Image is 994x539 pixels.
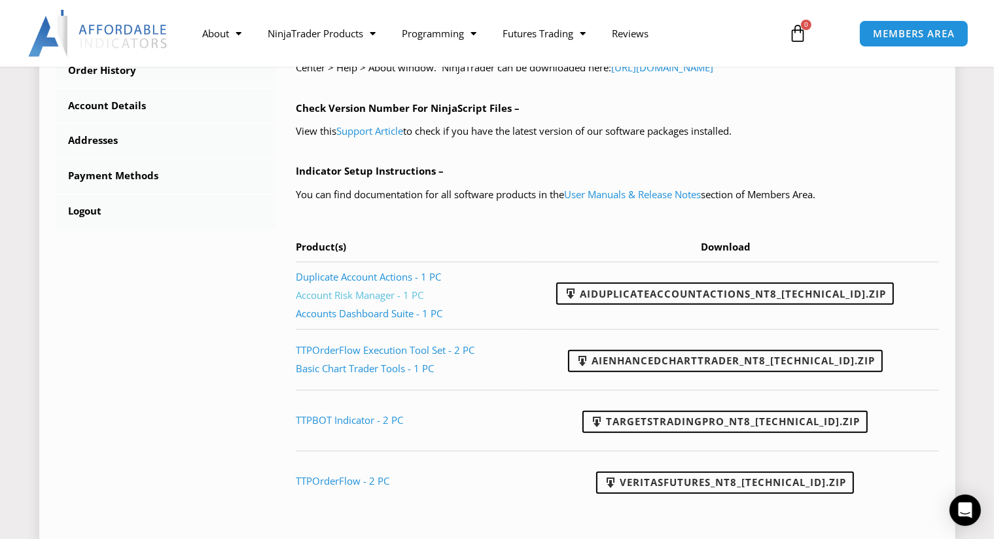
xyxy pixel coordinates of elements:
a: AIEnhancedChartTrader_NT8_[TECHNICAL_ID].zip [568,350,883,372]
a: Accounts Dashboard Suite - 1 PC [296,307,442,320]
a: TTPOrderFlow Execution Tool Set - 2 PC [296,343,474,356]
a: TargetsTradingPro_NT8_[TECHNICAL_ID].zip [582,411,868,433]
a: Reviews [599,18,662,48]
div: Open Intercom Messenger [950,495,981,526]
b: Check Version Number For NinjaScript Files – [296,101,520,114]
a: AIDuplicateAccountActions_NT8_[TECHNICAL_ID].zip [556,283,894,305]
a: Basic Chart Trader Tools - 1 PC [296,362,434,375]
a: Futures Trading [489,18,599,48]
a: Order History [56,54,277,88]
a: Programming [389,18,489,48]
a: [URL][DOMAIN_NAME] [611,61,713,74]
a: MEMBERS AREA [859,20,968,47]
a: About [189,18,255,48]
nav: Menu [189,18,776,48]
img: LogoAI | Affordable Indicators – NinjaTrader [28,10,169,57]
a: NinjaTrader Products [255,18,389,48]
a: Addresses [56,124,277,158]
a: Account Details [56,89,277,123]
p: You can find documentation for all software products in the section of Members Area. [296,186,939,204]
a: Account Risk Manager - 1 PC [296,288,423,302]
a: VeritasFutures_NT8_[TECHNICAL_ID].zip [596,472,854,494]
a: Support Article [336,124,403,137]
p: View this to check if you have the latest version of our software packages installed. [296,122,939,141]
b: Indicator Setup Instructions – [296,164,444,177]
a: TTPOrderFlow - 2 PC [296,474,389,487]
span: MEMBERS AREA [873,29,955,39]
a: User Manuals & Release Notes [564,188,701,201]
span: Product(s) [296,240,346,253]
a: Logout [56,194,277,228]
a: 0 [769,14,826,52]
a: Payment Methods [56,159,277,193]
a: Duplicate Account Actions - 1 PC [296,270,441,283]
a: TTPBOT Indicator - 2 PC [296,413,403,426]
span: Download [701,240,751,253]
span: 0 [801,20,811,30]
